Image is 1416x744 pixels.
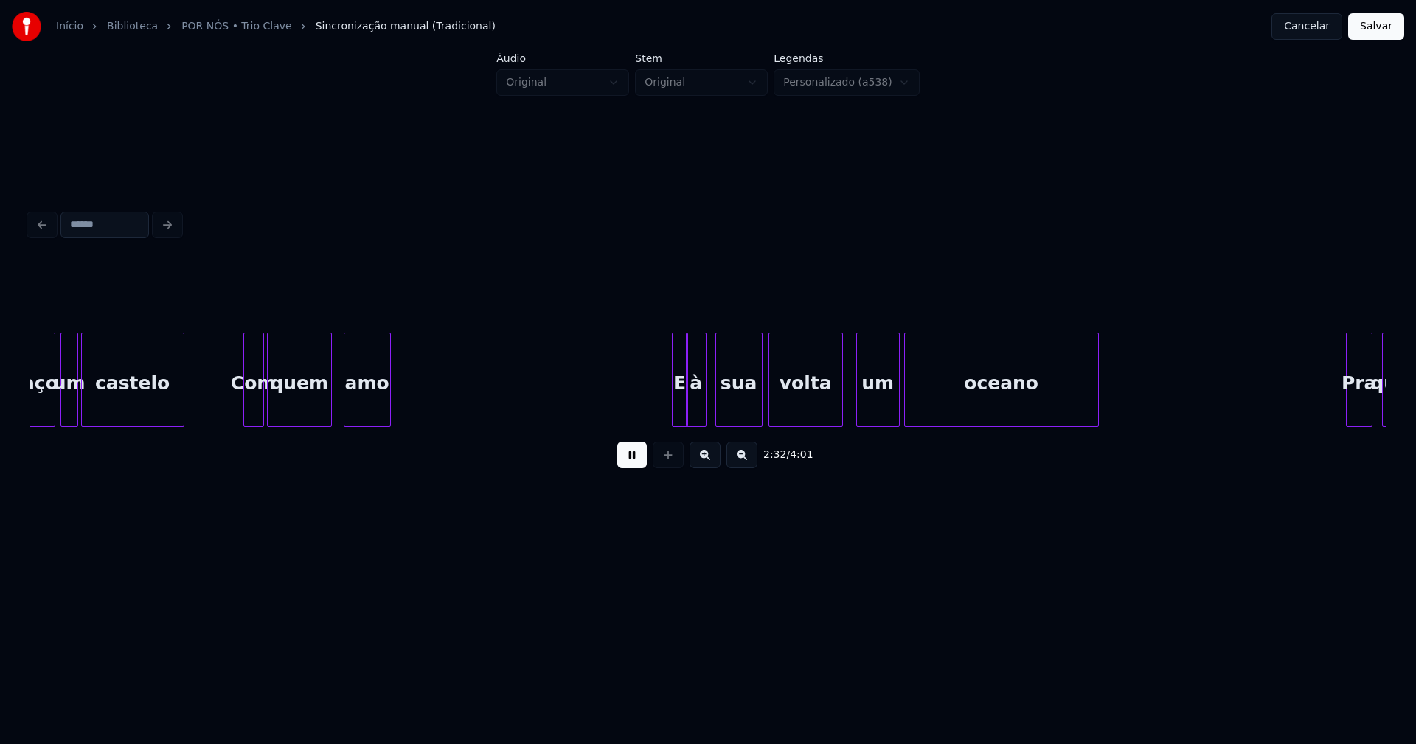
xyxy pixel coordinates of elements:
button: Cancelar [1271,13,1342,40]
label: Áudio [496,53,629,63]
button: Salvar [1348,13,1404,40]
span: 2:32 [763,448,786,462]
nav: breadcrumb [56,19,496,34]
a: Início [56,19,83,34]
span: Sincronização manual (Tradicional) [316,19,496,34]
a: Biblioteca [107,19,158,34]
label: Legendas [774,53,919,63]
label: Stem [635,53,768,63]
div: / [763,448,799,462]
span: 4:01 [790,448,813,462]
a: POR NÓS • Trio Clave [181,19,291,34]
img: youka [12,12,41,41]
